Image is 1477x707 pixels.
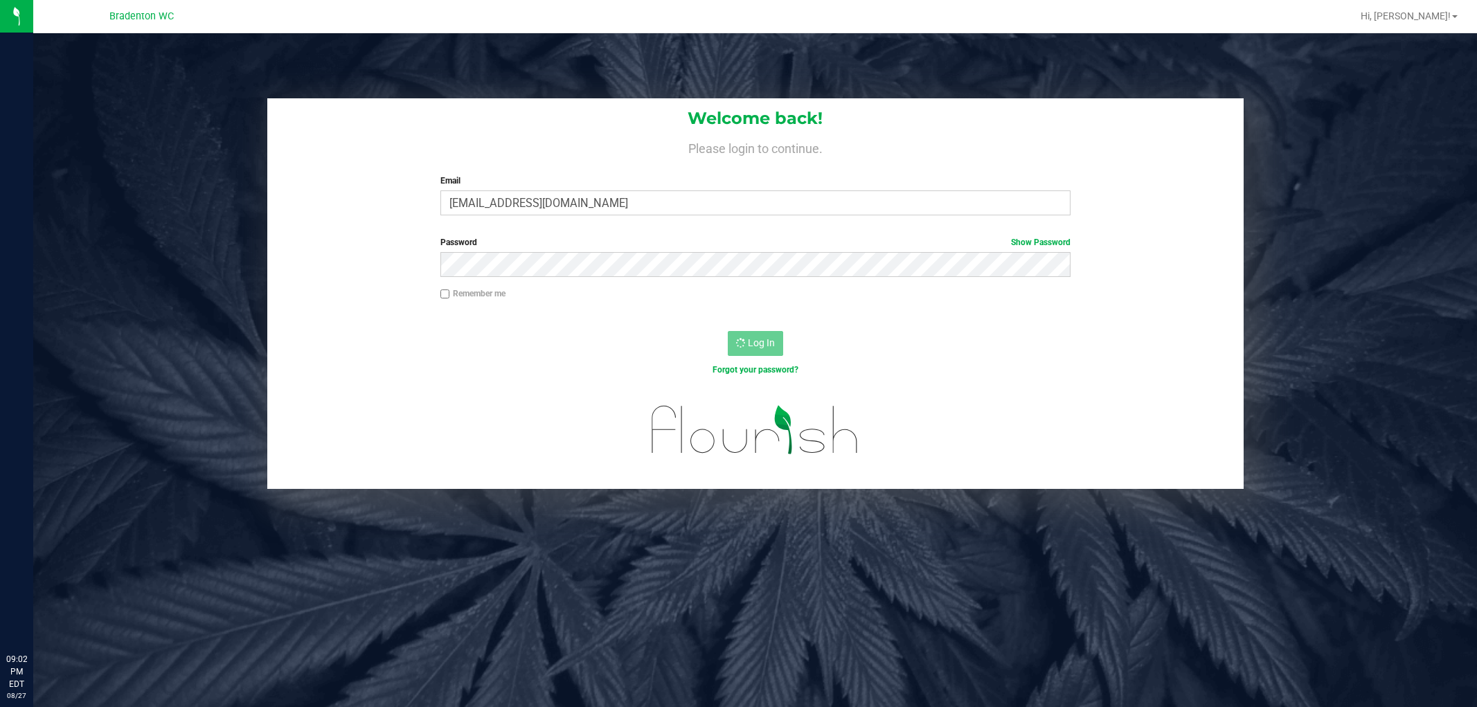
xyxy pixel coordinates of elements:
[6,690,27,701] p: 08/27
[440,287,505,300] label: Remember me
[440,174,1071,187] label: Email
[6,653,27,690] p: 09:02 PM EDT
[267,138,1244,155] h4: Please login to continue.
[713,365,798,375] a: Forgot your password?
[109,10,174,22] span: Bradenton WC
[440,238,477,247] span: Password
[1011,238,1071,247] a: Show Password
[1361,10,1451,21] span: Hi, [PERSON_NAME]!
[748,337,775,348] span: Log In
[267,109,1244,127] h1: Welcome back!
[728,331,783,356] button: Log In
[440,289,450,299] input: Remember me
[633,391,877,469] img: flourish_logo.svg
